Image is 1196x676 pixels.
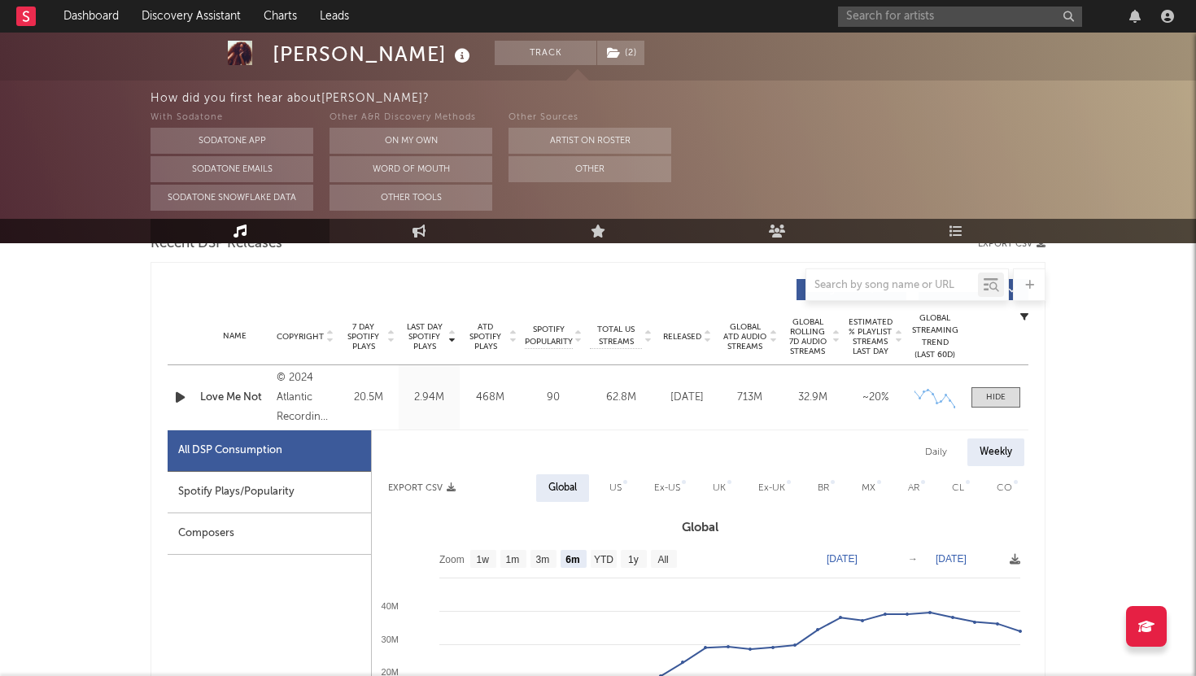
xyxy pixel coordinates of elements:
[913,438,959,466] div: Daily
[277,332,324,342] span: Copyright
[590,390,652,406] div: 62.8M
[439,554,465,565] text: Zoom
[806,279,978,292] input: Search by song name or URL
[151,128,313,154] button: Sodatone App
[565,554,579,565] text: 6m
[330,108,492,128] div: Other A&R Discovery Methods
[525,390,582,406] div: 90
[785,317,830,356] span: Global Rolling 7D Audio Streams
[403,322,446,351] span: Last Day Spotify Plays
[168,472,371,513] div: Spotify Plays/Popularity
[330,185,492,211] button: Other Tools
[168,430,371,472] div: All DSP Consumption
[178,441,282,460] div: All DSP Consumption
[200,390,268,406] a: Love Me Not
[596,41,645,65] span: ( 2 )
[722,390,777,406] div: 713M
[862,478,875,498] div: MX
[509,108,671,128] div: Other Sources
[663,332,701,342] span: Released
[594,554,613,565] text: YTD
[509,128,671,154] button: Artist on Roster
[342,390,395,406] div: 20.5M
[758,478,785,498] div: Ex-UK
[609,478,622,498] div: US
[908,553,918,565] text: →
[590,324,642,348] span: Total US Streams
[382,635,399,644] text: 30M
[151,156,313,182] button: Sodatone Emails
[722,322,767,351] span: Global ATD Audio Streams
[525,324,573,348] span: Spotify Popularity
[464,390,517,406] div: 468M
[464,322,507,351] span: ATD Spotify Plays
[654,478,680,498] div: Ex-US
[168,513,371,555] div: Composers
[330,128,492,154] button: On My Own
[477,554,490,565] text: 1w
[200,330,268,342] div: Name
[506,554,520,565] text: 1m
[848,317,893,356] span: Estimated % Playlist Streams Last Day
[848,390,902,406] div: ~ 20 %
[388,483,456,493] button: Export CSV
[495,41,596,65] button: Track
[952,478,964,498] div: CL
[548,478,577,498] div: Global
[536,554,550,565] text: 3m
[818,478,829,498] div: BR
[997,478,1012,498] div: CO
[151,89,1196,108] div: How did you first hear about [PERSON_NAME] ?
[908,478,919,498] div: AR
[403,390,456,406] div: 2.94M
[628,554,639,565] text: 1y
[151,234,282,254] span: Recent DSP Releases
[657,554,668,565] text: All
[910,312,959,361] div: Global Streaming Trend (Last 60D)
[372,518,1028,538] h3: Global
[509,156,671,182] button: Other
[597,41,644,65] button: (2)
[660,390,714,406] div: [DATE]
[967,438,1024,466] div: Weekly
[936,553,967,565] text: [DATE]
[382,601,399,611] text: 40M
[273,41,474,68] div: [PERSON_NAME]
[151,108,313,128] div: With Sodatone
[838,7,1082,27] input: Search for artists
[827,553,858,565] text: [DATE]
[277,369,334,427] div: © 2024 Atlantic Recording Corporation
[978,239,1045,249] button: Export CSV
[713,478,726,498] div: UK
[330,156,492,182] button: Word Of Mouth
[342,322,385,351] span: 7 Day Spotify Plays
[151,185,313,211] button: Sodatone Snowflake Data
[785,390,840,406] div: 32.9M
